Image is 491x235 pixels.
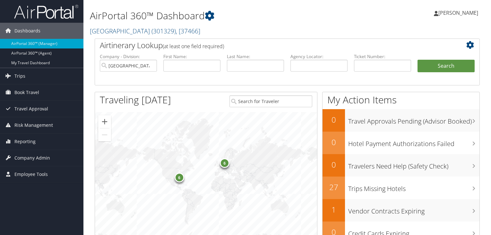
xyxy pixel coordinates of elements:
[220,158,229,168] div: 6
[98,115,111,128] button: Zoom in
[348,181,479,193] h3: Trips Missing Hotels
[323,93,479,107] h1: My Action Items
[90,27,200,35] a: [GEOGRAPHIC_DATA]
[323,137,345,148] h2: 0
[100,40,443,51] h2: Airtinerary Lookup
[290,53,348,60] label: Agency Locator:
[176,27,200,35] span: , [ 37466 ]
[323,154,479,177] a: 0Travelers Need Help (Safety Check)
[14,68,25,84] span: Trips
[323,114,345,125] h2: 0
[348,204,479,216] h3: Vendor Contracts Expiring
[174,173,184,182] div: 6
[323,182,345,193] h2: 27
[438,9,478,16] span: [PERSON_NAME]
[14,23,40,39] span: Dashboards
[323,109,479,132] a: 0Travel Approvals Pending (Advisor Booked)
[151,27,176,35] span: ( 301329 )
[227,53,284,60] label: Last Name:
[100,53,157,60] label: Company - Division:
[348,136,479,148] h3: Hotel Payment Authorizations Failed
[90,9,353,22] h1: AirPortal 360™ Dashboard
[163,53,220,60] label: First Name:
[163,43,224,50] span: (at least one field required)
[323,204,345,215] h2: 1
[354,53,411,60] label: Ticket Number:
[14,150,50,166] span: Company Admin
[323,177,479,199] a: 27Trips Missing Hotels
[418,60,475,73] button: Search
[14,134,36,150] span: Reporting
[14,4,78,19] img: airportal-logo.png
[229,95,312,107] input: Search for Traveler
[98,128,111,141] button: Zoom out
[14,84,39,100] span: Book Travel
[434,3,485,22] a: [PERSON_NAME]
[14,101,48,117] span: Travel Approval
[323,199,479,222] a: 1Vendor Contracts Expiring
[100,93,171,107] h1: Traveling [DATE]
[348,114,479,126] h3: Travel Approvals Pending (Advisor Booked)
[348,159,479,171] h3: Travelers Need Help (Safety Check)
[323,159,345,170] h2: 0
[14,166,48,182] span: Employee Tools
[323,132,479,154] a: 0Hotel Payment Authorizations Failed
[14,117,53,133] span: Risk Management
